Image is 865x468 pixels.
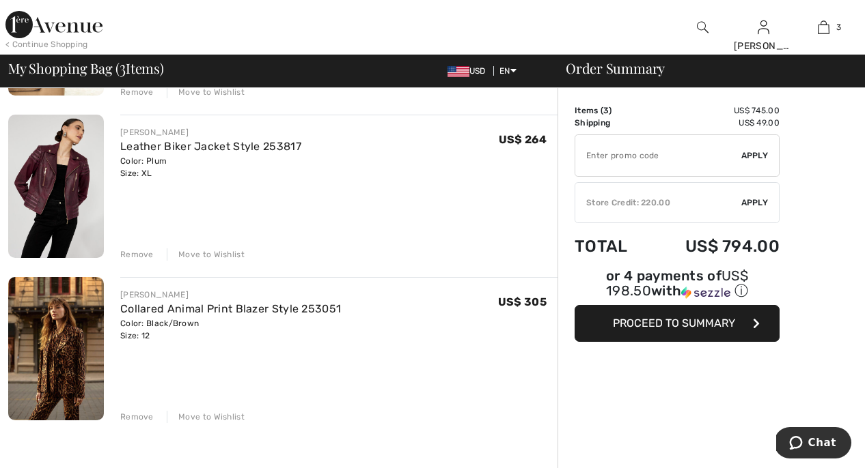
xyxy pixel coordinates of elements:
[648,223,780,269] td: US$ 794.00
[741,149,769,162] span: Apply
[8,61,164,75] span: My Shopping Bag ( Items)
[758,19,769,35] img: My Info
[697,19,709,35] img: search the website
[448,66,469,77] img: US Dollar
[606,267,748,299] span: US$ 198.50
[8,115,104,258] img: Leather Biker Jacket Style 253817
[575,117,648,129] td: Shipping
[836,21,841,33] span: 3
[120,302,341,315] a: Collared Animal Print Blazer Style 253051
[167,411,245,423] div: Move to Wishlist
[575,135,741,176] input: Promo code
[498,295,547,308] span: US$ 305
[741,196,769,209] span: Apply
[575,269,780,305] div: or 4 payments ofUS$ 198.50withSezzle Click to learn more about Sezzle
[120,411,154,423] div: Remove
[603,106,609,115] span: 3
[648,104,780,117] td: US$ 745.00
[167,86,245,98] div: Move to Wishlist
[120,86,154,98] div: Remove
[499,133,547,146] span: US$ 264
[758,20,769,33] a: Sign In
[167,248,245,261] div: Move to Wishlist
[794,19,853,35] a: 3
[120,140,301,153] a: Leather Biker Jacket Style 253817
[575,196,741,209] div: Store Credit: 220.00
[681,287,730,299] img: Sezzle
[8,277,104,420] img: Collared Animal Print Blazer Style 253051
[818,19,829,35] img: My Bag
[575,223,648,269] td: Total
[5,38,88,50] div: < Continue Shopping
[575,104,648,117] td: Items ( )
[648,117,780,129] td: US$ 49.00
[575,305,780,342] button: Proceed to Summary
[120,317,341,342] div: Color: Black/Brown Size: 12
[120,126,301,138] div: [PERSON_NAME]
[120,289,341,301] div: [PERSON_NAME]
[120,248,154,261] div: Remove
[613,317,735,330] span: Proceed to Summary
[448,66,491,76] span: USD
[120,155,301,179] div: Color: Plum Size: XL
[575,269,780,300] div: or 4 payments of with
[5,11,102,38] img: 1ère Avenue
[499,66,517,76] span: EN
[776,427,851,461] iframe: Opens a widget where you can chat to one of our agents
[549,61,857,75] div: Order Summary
[120,58,126,76] span: 3
[734,39,793,53] div: [PERSON_NAME]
